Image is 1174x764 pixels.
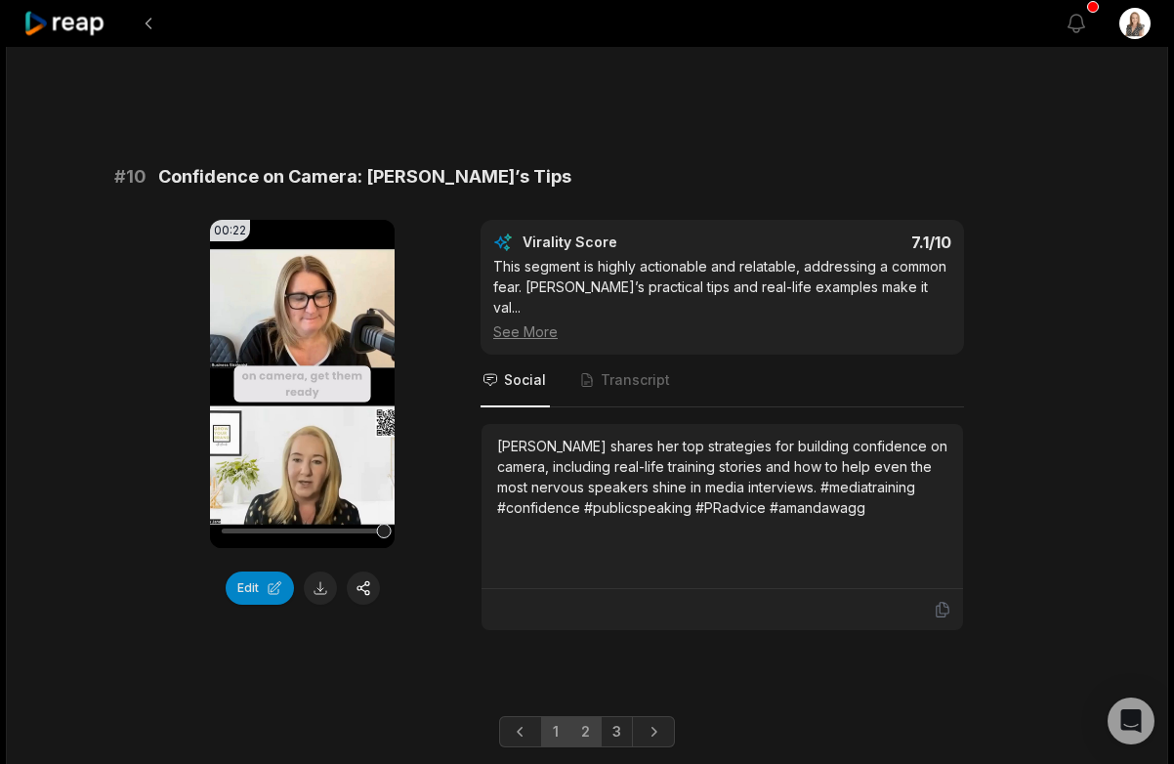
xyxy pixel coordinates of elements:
[742,233,952,252] div: 7.1 /10
[601,716,633,747] a: Page 3
[569,716,602,747] a: Page 2
[114,163,147,191] span: # 10
[601,370,670,390] span: Transcript
[497,436,947,518] div: [PERSON_NAME] shares her top strategies for building confidence on camera, including real-life tr...
[499,716,675,747] ul: Pagination
[210,220,395,548] video: Your browser does not support mp4 format.
[499,716,542,747] a: Previous page
[481,355,964,407] nav: Tabs
[158,163,571,191] span: Confidence on Camera: [PERSON_NAME]’s Tips
[541,716,570,747] a: Page 1 is your current page
[226,572,294,605] button: Edit
[523,233,733,252] div: Virality Score
[632,716,675,747] a: Next page
[504,370,546,390] span: Social
[1108,698,1154,744] div: Open Intercom Messenger
[493,321,951,342] div: See More
[493,256,951,342] div: This segment is highly actionable and relatable, addressing a common fear. [PERSON_NAME]’s practi...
